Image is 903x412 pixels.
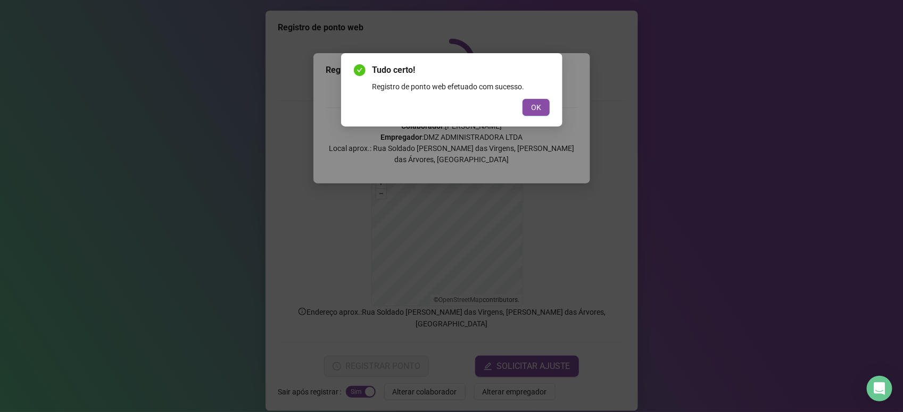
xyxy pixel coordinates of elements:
[354,64,366,76] span: check-circle
[531,102,541,113] span: OK
[372,81,550,93] div: Registro de ponto web efetuado com sucesso.
[372,64,550,77] span: Tudo certo!
[523,99,550,116] button: OK
[867,376,892,401] div: Open Intercom Messenger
